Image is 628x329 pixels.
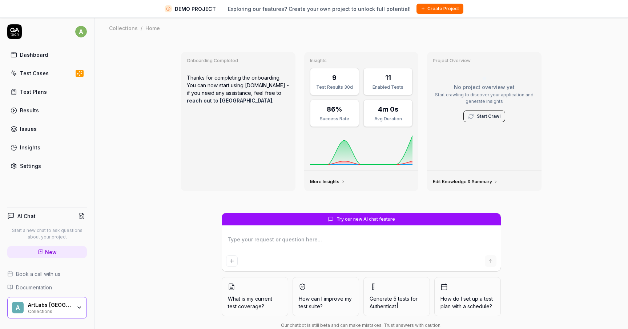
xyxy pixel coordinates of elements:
span: What is my current test coverage? [228,295,282,310]
a: reach out to [GEOGRAPHIC_DATA] [187,97,272,104]
a: Test Cases [7,66,87,80]
div: Test Results 30d [315,84,354,91]
button: How can I improve my test suite? [293,277,359,316]
button: a [75,24,87,39]
p: Start crawling to discover your application and generate insights [433,92,536,105]
span: DEMO PROJECT [175,5,216,13]
h3: Insights [310,58,413,64]
div: / [141,24,142,32]
div: Our chatbot is still beta and can make mistakes. Trust answers with caution. [222,322,501,329]
a: Book a call with us [7,270,87,278]
a: Results [7,103,87,117]
div: Success Rate [315,116,354,122]
h3: Onboarding Completed [187,58,290,64]
div: Collections [28,308,72,314]
div: Test Plans [20,88,47,96]
span: a [75,26,87,37]
p: No project overview yet [433,83,536,91]
span: Generate 5 tests for [370,295,424,310]
a: Dashboard [7,48,87,62]
a: New [7,246,87,258]
div: Results [20,107,39,114]
button: How do I set up a test plan with a schedule? [434,277,501,316]
p: Thanks for completing the onboarding. You can now start using [DOMAIN_NAME] - if you need any ass... [187,68,290,110]
a: More Insights [310,179,345,185]
span: How can I improve my test suite? [299,295,353,310]
div: Issues [20,125,37,133]
span: New [45,248,57,256]
div: Settings [20,162,41,170]
div: 4m 0s [378,104,398,114]
a: Start Crawl [477,113,500,120]
p: Start a new chat to ask questions about your project [7,227,87,240]
a: Settings [7,159,87,173]
a: Test Plans [7,85,87,99]
div: 11 [385,73,391,83]
button: Add attachment [226,255,238,267]
span: How do I set up a test plan with a schedule? [440,295,495,310]
div: Test Cases [20,69,49,77]
a: Documentation [7,284,87,291]
button: AArtLabs [GEOGRAPHIC_DATA]Collections [7,297,87,319]
h4: AI Chat [17,212,36,220]
span: Documentation [16,284,52,291]
span: Authenticat [370,303,396,309]
div: ArtLabs Europe [28,302,72,308]
div: Home [145,24,160,32]
div: 9 [332,73,337,83]
span: A [12,302,24,313]
div: Dashboard [20,51,48,59]
span: Exploring our features? Create your own project to unlock full potential! [228,5,411,13]
div: Avg Duration [368,116,408,122]
a: Insights [7,140,87,155]
h3: Project Overview [433,58,536,64]
button: Generate 5 tests forAuthenticat [363,277,430,316]
a: Edit Knowledge & Summary [433,179,498,185]
div: Insights [20,144,40,151]
a: Issues [7,122,87,136]
span: Book a call with us [16,270,60,278]
button: What is my current test coverage? [222,277,288,316]
div: 86% [327,104,342,114]
div: Enabled Tests [368,84,408,91]
div: Collections [109,24,138,32]
button: Create Project [416,4,463,14]
span: Try our new AI chat feature [337,216,395,222]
